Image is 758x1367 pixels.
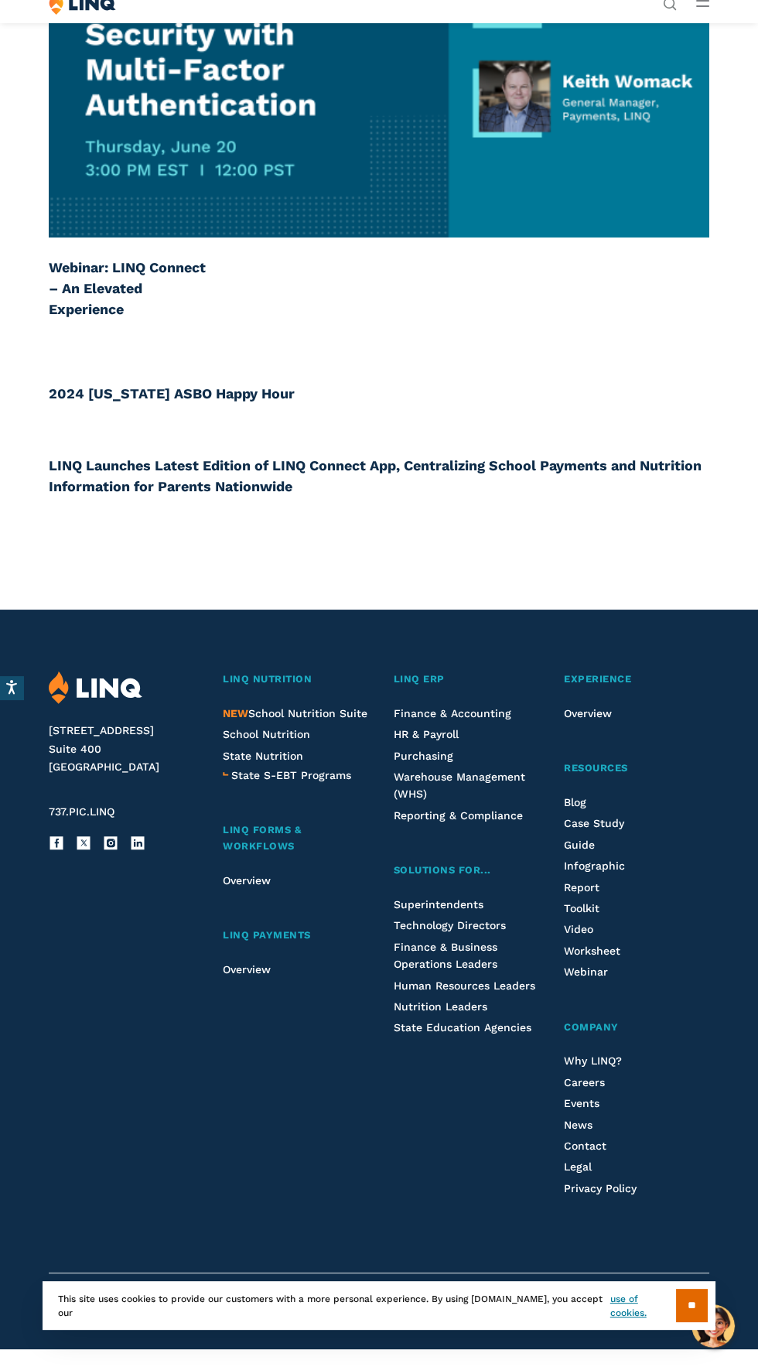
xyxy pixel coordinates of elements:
[564,762,628,774] span: Resources
[223,728,310,740] a: School Nutrition
[394,979,535,992] a: Human Resources Leaders
[564,1160,592,1173] a: Legal
[564,923,593,935] a: Video
[49,672,142,705] img: LINQ | K‑12 Software
[103,836,118,851] a: Instagram
[223,707,367,719] span: School Nutrition Suite
[394,673,445,685] span: LINQ ERP
[394,728,459,740] a: HR & Payroll
[564,707,612,719] a: Overview
[610,1292,676,1320] a: use of cookies.
[49,805,114,818] span: 737.PIC.LINQ
[564,881,599,894] a: Report
[394,707,511,719] a: Finance & Accounting
[43,1281,715,1330] div: This site uses cookies to provide our customers with a more personal experience. By using [DOMAIN...
[223,707,367,719] a: NEWSchool Nutrition Suite
[394,1000,487,1013] a: Nutrition Leaders
[564,1021,619,1033] span: Company
[394,919,506,931] a: Technology Directors
[564,1119,592,1131] a: News
[564,1054,622,1067] a: Why LINQ?
[564,817,624,829] a: Case Study
[223,673,312,685] span: LINQ Nutrition
[223,874,271,887] a: Overview
[49,722,201,777] address: [STREET_ADDRESS] Suite 400 [GEOGRAPHIC_DATA]
[223,707,248,719] span: NEW
[564,796,586,808] a: Blog
[394,672,539,688] a: LINQ ERP
[564,672,709,688] a: Experience
[223,824,301,852] span: LINQ Forms & Workflows
[223,963,271,976] a: Overview
[49,259,206,317] a: Webinar: LINQ Connect – An Elevated Experience
[564,1076,605,1088] a: Careers
[394,941,497,970] a: Finance & Business Operations Leaders
[394,771,525,800] a: Warehouse Management (WHS)
[564,965,608,978] a: Webinar
[223,750,303,762] a: State Nutrition
[223,822,368,855] a: LINQ Forms & Workflows
[564,839,595,851] a: Guide
[130,836,145,851] a: LinkedIn
[564,1097,599,1109] a: Events
[564,945,620,957] a: Worksheet
[231,767,351,784] a: State S-EBT Programs
[564,1020,709,1036] a: Company
[394,809,523,822] a: Reporting & Compliance
[49,836,64,851] a: Facebook
[76,836,91,851] a: X
[223,928,368,944] a: LINQ Payments
[564,673,631,685] span: Experience
[231,769,351,781] span: State S-EBT Programs
[223,672,368,688] a: LINQ Nutrition
[564,1140,606,1152] a: Contact
[49,457,702,494] a: LINQ Launches Latest Edition of LINQ Connect App, Centralizing School Payments and Nutrition Info...
[223,929,311,941] span: LINQ Payments
[49,385,295,402] a: 2024 [US_STATE] ASBO Happy Hour
[394,750,453,762] a: Purchasing
[564,902,599,914] a: Toolkit
[564,1182,637,1194] a: Privacy Policy
[564,860,625,872] a: Infographic
[394,1021,531,1034] a: State Education Agencies
[394,898,483,911] a: Superintendents
[564,760,709,777] a: Resources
